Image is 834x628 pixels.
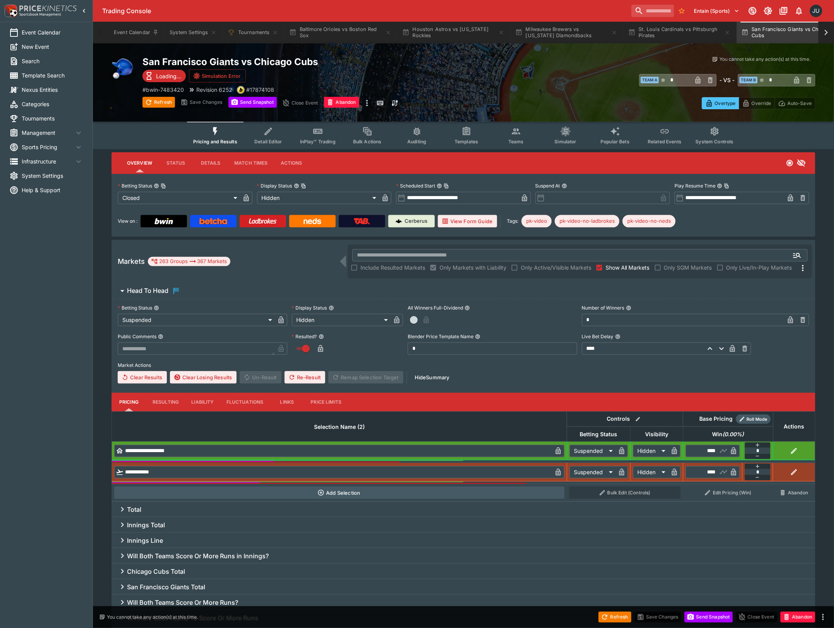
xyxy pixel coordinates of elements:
[555,215,619,227] div: Betting Target: cerberus
[676,5,688,17] button: No Bookmarks
[438,215,497,227] button: View Form Guide
[555,217,619,225] span: pk-video-no-ladbrokes
[324,98,359,106] span: Mark an event as closed and abandoned.
[118,192,240,204] div: Closed
[121,154,158,172] button: Overview
[161,183,166,189] button: Copy To Clipboard
[112,56,136,81] img: baseball.png
[555,139,577,145] span: Simulator
[142,97,175,108] button: Refresh
[522,215,552,227] div: Betting Target: cerberus
[196,86,232,94] p: Revision 6252
[118,215,137,227] label: View on :
[702,97,739,109] button: Overtype
[752,99,771,107] p: Override
[633,445,668,457] div: Hidden
[228,154,274,172] button: Match Times
[270,393,305,411] button: Links
[776,487,813,499] button: Abandon
[22,186,83,194] span: Help & Support
[228,97,277,108] button: Send Snapshot
[107,614,198,621] p: You cannot take any action(s) at this time.
[569,487,681,499] button: Bulk Edit (Controls)
[156,72,181,80] p: Loading...
[674,182,716,189] p: Play Resume Time
[571,430,626,439] span: Betting Status
[112,393,146,411] button: Pricing
[570,445,616,457] div: Suspended
[522,217,552,225] span: pk-video
[185,393,220,411] button: Liability
[237,86,244,93] img: bwin.png
[189,69,246,83] button: Simulation Error
[777,4,791,18] button: Documentation
[158,154,193,172] button: Status
[300,139,336,145] span: InPlay™ Trading
[744,416,771,423] span: Roll Mode
[601,139,630,145] span: Popular Bets
[22,114,83,122] span: Tournaments
[720,76,735,84] h6: - VS -
[154,183,159,189] button: Betting StatusCopy To Clipboard
[118,371,167,384] button: Clear Results
[19,5,77,11] img: PriceKinetics
[396,218,402,224] img: Cerberus
[127,583,205,591] h6: San Francisco Giants Total
[455,139,478,145] span: Templates
[354,218,370,224] img: TabNZ
[405,217,428,225] p: Cerberus
[437,183,442,189] button: Scheduled StartCopy To Clipboard
[257,192,379,204] div: Hidden
[724,183,729,189] button: Copy To Clipboard
[118,360,809,371] label: Market Actions
[154,305,159,311] button: Betting Status
[19,13,61,16] img: Sportsbook Management
[819,613,828,622] button: more
[254,139,282,145] span: Detail Editor
[353,139,382,145] span: Bulk Actions
[599,612,631,623] button: Refresh
[151,257,227,266] div: 263 Groups 367 Markets
[285,371,325,384] button: Re-Result
[118,333,156,340] p: Public Comments
[606,263,650,272] span: Show All Markets
[246,86,274,94] p: Copy To Clipboard
[633,466,668,478] div: Hidden
[396,182,435,189] p: Scheduled Start
[736,415,771,424] div: Show/hide Price Roll mode configuration.
[697,414,736,424] div: Base Pricing
[685,612,733,623] button: Send Snapshot
[22,43,83,51] span: New Event
[702,97,815,109] div: Start From
[240,371,281,384] span: Un-Result
[199,218,227,224] img: Betcha
[723,430,744,439] em: ( 0.00 %)
[410,371,454,384] button: HideSummary
[739,97,775,109] button: Override
[22,129,74,137] span: Management
[786,159,794,167] svg: Closed
[118,182,152,189] p: Betting Status
[22,100,83,108] span: Categories
[22,86,83,94] span: Nexus Entities
[2,3,18,19] img: PriceKinetics Logo
[249,218,277,224] img: Ladbrokes
[792,4,806,18] button: Notifications
[407,139,426,145] span: Auditing
[292,305,327,311] p: Display Status
[360,263,425,272] span: Include Resulted Markets
[465,305,470,311] button: All Winners Full-Dividend
[408,333,474,340] p: Blender Price Template Name
[761,4,775,18] button: Toggle light/dark mode
[511,22,622,43] button: Milwaukee Brewers vs [US_STATE] Diamondbacks
[582,305,625,311] p: Number of Winners
[329,305,334,311] button: Display Status
[746,4,760,18] button: Connected to PK
[582,333,614,340] p: Live Bet Delay
[740,77,758,83] span: Team B
[637,430,677,439] span: Visibility
[475,334,480,339] button: Blender Price Template Name
[439,263,506,272] span: Only Markets with Liability
[632,5,674,17] input: search
[798,263,808,273] svg: More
